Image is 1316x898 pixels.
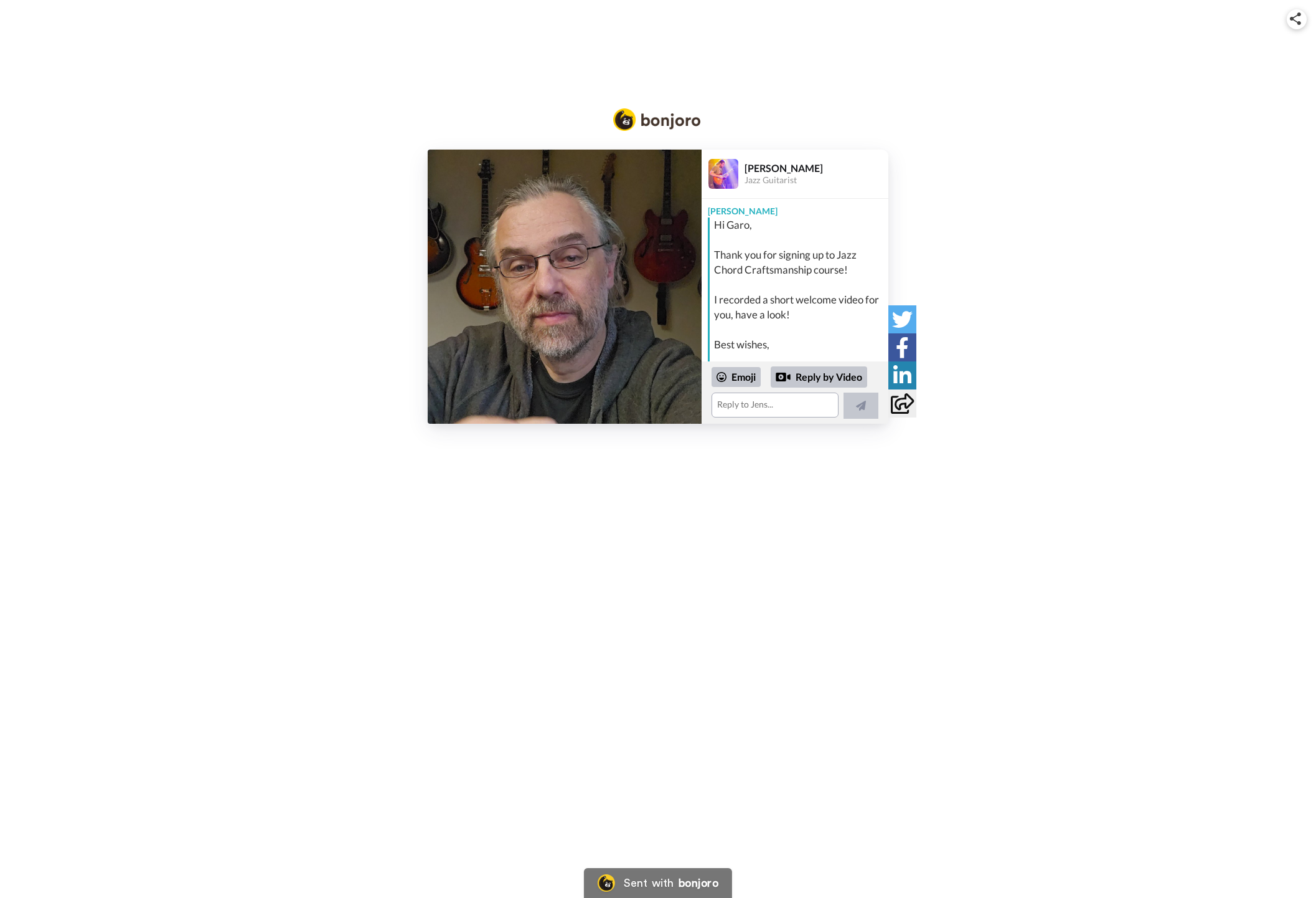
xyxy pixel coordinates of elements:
div: Reply by Video [771,366,867,388]
div: [PERSON_NAME] [702,199,888,217]
img: ic_share.svg [1290,12,1301,25]
div: Jazz Guitarist [745,175,888,186]
img: 41ab1be4-31e3-4a3f-81e2-cd0f5fc253f7-thumb.jpg [428,150,702,424]
div: Hi Garo, Thank you for signing up to Jazz Chord Craftsmanship course! I recorded a short welcome ... [714,217,885,382]
img: Profile Image [708,159,738,189]
img: Bonjoro Logo [613,108,700,131]
div: [PERSON_NAME] [745,162,888,174]
div: Emoji [712,367,761,387]
div: Reply by Video [776,370,791,385]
